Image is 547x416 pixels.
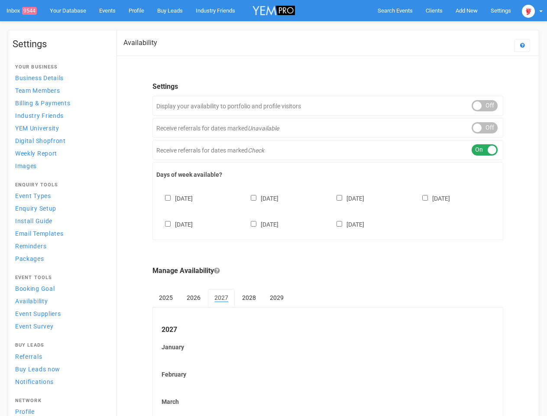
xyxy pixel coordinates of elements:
span: Event Survey [15,323,53,330]
span: Event Types [15,192,51,199]
span: Digital Shopfront [15,137,66,144]
span: Clients [426,7,443,14]
h4: Buy Leads [15,343,105,348]
a: Enquiry Setup [13,202,108,214]
label: Days of week available? [156,170,499,179]
a: YEM University [13,122,108,134]
legend: Settings [152,82,503,92]
span: Packages [15,255,44,262]
input: [DATE] [165,195,171,201]
a: Install Guide [13,215,108,227]
span: 9544 [22,7,37,15]
span: Weekly Report [15,150,57,157]
div: Receive referrals for dates marked [152,140,503,160]
a: Reminders [13,240,108,252]
span: Add New [456,7,478,14]
span: Reminders [15,243,46,250]
a: Digital Shopfront [13,135,108,146]
span: Install Guide [15,218,52,224]
label: [DATE] [414,193,450,203]
em: Unavailable [248,125,279,132]
h2: Availability [123,39,157,47]
span: Enquiry Setup [15,205,56,212]
div: Receive referrals for dates marked [152,118,503,138]
legend: 2027 [162,325,494,335]
a: Booking Goal [13,283,108,294]
span: Billing & Payments [15,100,71,107]
span: YEM University [15,125,59,132]
a: Event Types [13,190,108,201]
a: Team Members [13,84,108,96]
em: Check [248,147,264,154]
a: Industry Friends [13,110,108,121]
a: Buy Leads now [13,363,108,375]
span: Email Templates [15,230,64,237]
label: [DATE] [242,193,278,203]
input: [DATE] [165,221,171,227]
label: [DATE] [156,193,193,203]
a: 2026 [180,289,207,306]
a: 2025 [152,289,179,306]
a: 2029 [263,289,290,306]
label: March [162,397,494,406]
h4: Network [15,398,105,403]
a: 2028 [236,289,262,306]
input: [DATE] [251,195,256,201]
span: Event Suppliers [15,310,61,317]
span: Availability [15,298,48,305]
a: Images [13,160,108,172]
a: Notifications [13,376,108,387]
a: Availability [13,295,108,307]
input: [DATE] [251,221,256,227]
h4: Enquiry Tools [15,182,105,188]
input: [DATE] [337,195,342,201]
label: [DATE] [328,193,364,203]
span: Business Details [15,75,64,81]
label: [DATE] [242,219,278,229]
label: February [162,370,494,379]
a: 2027 [208,289,235,307]
span: Images [15,162,37,169]
a: Packages [13,253,108,264]
input: [DATE] [422,195,428,201]
span: Search Events [378,7,413,14]
label: [DATE] [328,219,364,229]
label: January [162,343,494,351]
a: Event Suppliers [13,308,108,319]
h1: Settings [13,39,108,49]
div: Display your availability to portfolio and profile visitors [152,96,503,116]
a: Billing & Payments [13,97,108,109]
label: [DATE] [156,219,193,229]
input: [DATE] [337,221,342,227]
a: Referrals [13,351,108,362]
h4: Your Business [15,65,105,70]
span: Booking Goal [15,285,55,292]
img: open-uri20250107-2-1pbi2ie [522,5,535,18]
span: Team Members [15,87,60,94]
a: Email Templates [13,227,108,239]
h4: Event Tools [15,275,105,280]
legend: Manage Availability [152,266,503,276]
a: Weekly Report [13,147,108,159]
a: Business Details [13,72,108,84]
a: Event Survey [13,320,108,332]
span: Notifications [15,378,54,385]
